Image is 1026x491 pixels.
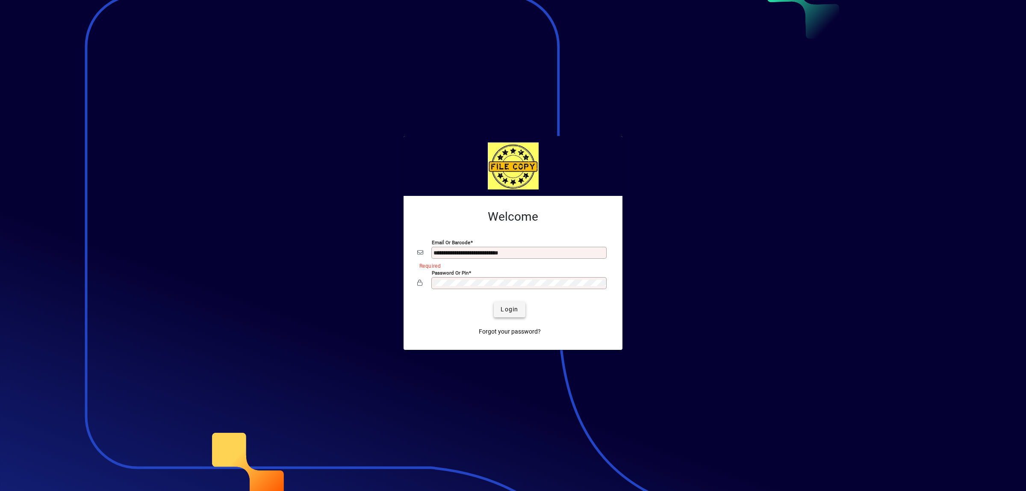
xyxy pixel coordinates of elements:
[475,324,544,340] a: Forgot your password?
[417,210,609,224] h2: Welcome
[432,239,470,245] mat-label: Email or Barcode
[479,327,541,336] span: Forgot your password?
[419,261,602,270] mat-error: Required
[494,302,525,317] button: Login
[501,305,518,314] span: Login
[432,269,469,275] mat-label: Password or Pin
